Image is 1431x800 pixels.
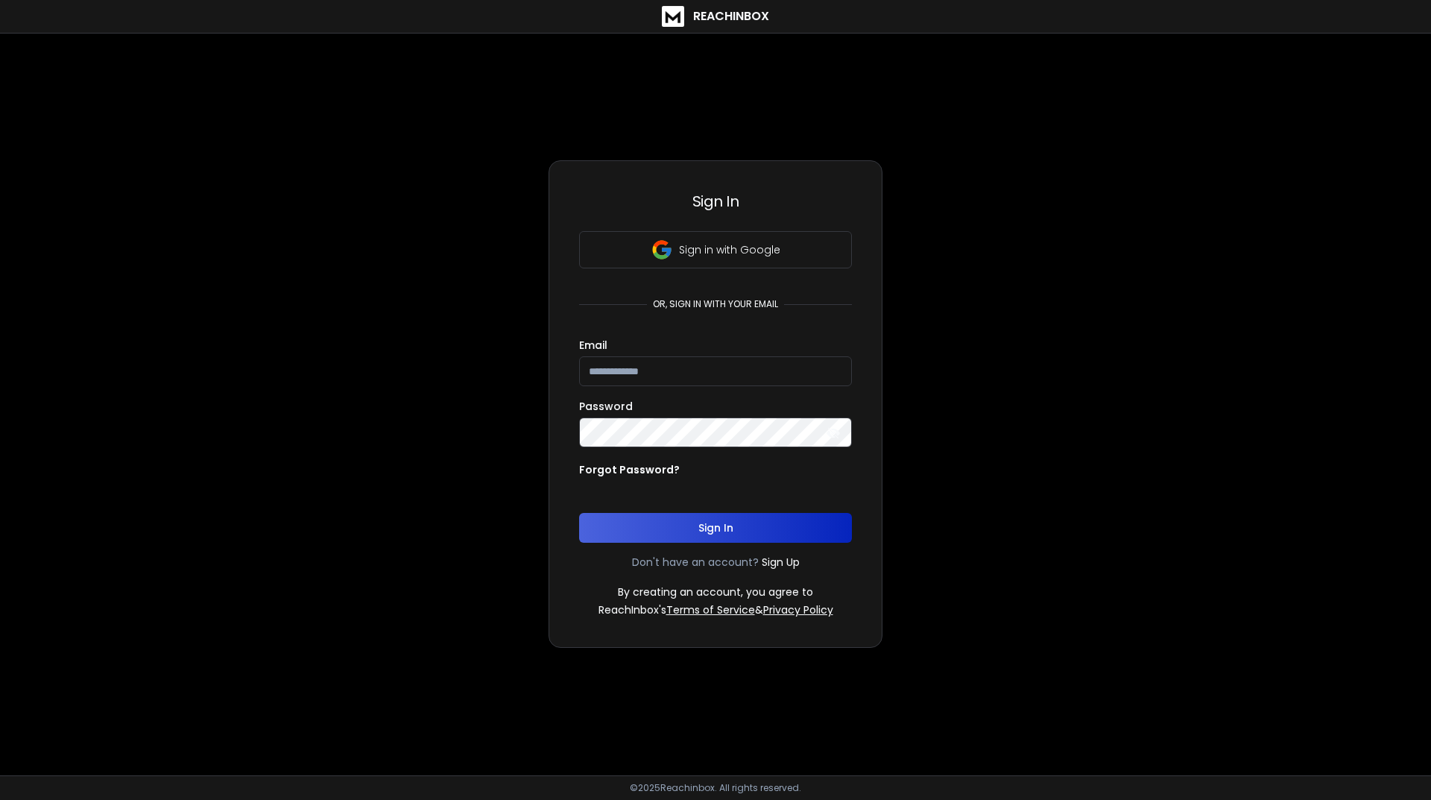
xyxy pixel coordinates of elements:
[579,513,852,543] button: Sign In
[693,7,769,25] h1: ReachInbox
[630,782,801,794] p: © 2025 Reachinbox. All rights reserved.
[763,602,833,617] a: Privacy Policy
[618,585,813,599] p: By creating an account, you agree to
[579,462,680,477] p: Forgot Password?
[632,555,759,570] p: Don't have an account?
[647,298,784,310] p: or, sign in with your email
[666,602,755,617] a: Terms of Service
[579,340,607,350] label: Email
[662,6,684,27] img: logo
[598,602,833,617] p: ReachInbox's &
[662,6,769,27] a: ReachInbox
[762,555,800,570] a: Sign Up
[579,401,633,412] label: Password
[579,191,852,212] h3: Sign In
[679,242,780,257] p: Sign in with Google
[579,231,852,268] button: Sign in with Google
